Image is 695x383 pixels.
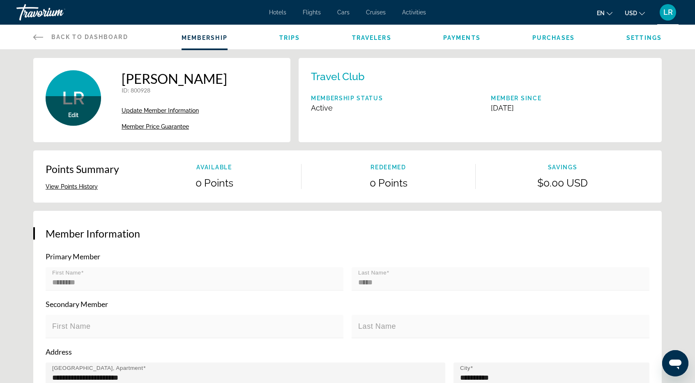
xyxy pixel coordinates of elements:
[46,183,98,190] button: View Points History
[358,270,387,276] mat-label: Last Name
[51,34,128,40] span: Back to Dashboard
[68,112,78,118] span: Edit
[52,270,81,276] mat-label: First Name
[68,111,78,119] button: Edit
[46,252,649,261] p: Primary Member
[626,35,662,41] a: Settings
[663,8,673,16] span: LR
[301,164,475,171] p: Redeemed
[182,35,228,41] a: Membership
[46,347,649,356] p: Address
[52,322,91,330] mat-label: First Name
[476,177,649,189] p: $0.00 USD
[402,9,426,16] a: Activities
[122,107,199,114] span: Update Member Information
[625,10,637,16] span: USD
[662,350,688,376] iframe: Botón para iniciar la ventana de mensajería
[597,10,605,16] span: en
[122,87,227,94] p: : 800928
[33,25,128,49] a: Back to Dashboard
[657,4,679,21] button: User Menu
[46,163,119,175] p: Points Summary
[62,88,85,109] span: LR
[597,7,612,19] button: Change language
[532,35,575,41] a: Purchases
[301,177,475,189] p: 0 Points
[127,177,301,189] p: 0 Points
[52,365,143,371] mat-label: [GEOGRAPHIC_DATA], Apartment
[358,322,396,330] mat-label: Last Name
[127,164,301,171] p: Available
[46,300,649,309] p: Secondary Member
[491,104,541,112] p: [DATE]
[443,35,481,41] a: Payments
[366,9,386,16] a: Cruises
[311,104,383,112] p: Active
[122,123,189,130] span: Member Price Guarantee
[476,164,649,171] p: Savings
[311,70,365,83] p: Travel Club
[279,35,300,41] a: Trips
[16,2,99,23] a: Travorium
[460,365,470,371] mat-label: City
[122,70,227,87] h1: [PERSON_NAME]
[303,9,321,16] a: Flights
[625,7,645,19] button: Change currency
[337,9,350,16] a: Cars
[491,95,541,102] p: Member Since
[311,95,383,102] p: Membership Status
[46,227,649,240] h3: Member Information
[352,35,391,41] a: Travelers
[122,87,128,94] span: ID
[269,9,286,16] a: Hotels
[122,107,227,114] a: Update Member Information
